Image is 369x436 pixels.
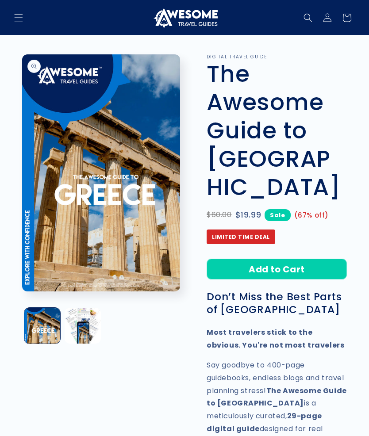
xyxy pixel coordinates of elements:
button: Add to Cart [207,259,347,279]
button: Load image 1 in gallery view [24,308,60,344]
strong: Most travelers stick to the obvious. You're not most travelers [207,327,344,350]
span: Sale [265,209,290,221]
span: $19.99 [235,208,261,222]
p: DIGITAL TRAVEL GUIDE [207,54,347,60]
a: Awesome Travel Guides [148,4,221,31]
h1: The Awesome Guide to [GEOGRAPHIC_DATA] [207,60,347,201]
summary: Menu [9,8,28,27]
span: Limited Time Deal [207,229,275,245]
img: Awesome Travel Guides [151,7,218,28]
media-gallery: Gallery Viewer [22,54,184,346]
h3: Don’t Miss the Best Parts of [GEOGRAPHIC_DATA] [207,291,347,316]
summary: Search [298,8,318,27]
strong: 29-page digital guide [207,411,322,434]
button: Load image 2 in gallery view [65,308,100,344]
span: (67% off) [294,209,329,221]
strong: The Awesome Guide to [GEOGRAPHIC_DATA] [207,386,347,409]
span: $60.00 [207,209,232,222]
